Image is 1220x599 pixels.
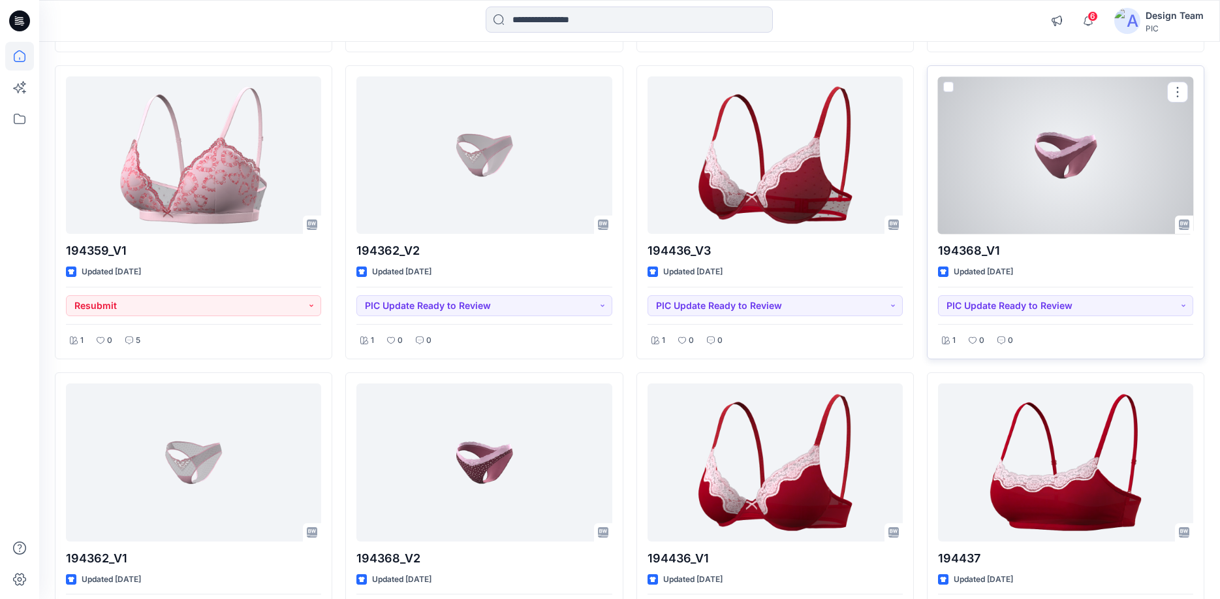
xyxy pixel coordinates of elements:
[80,334,84,348] p: 1
[398,334,403,348] p: 0
[66,242,321,260] p: 194359_V1
[356,242,612,260] p: 194362_V2
[356,383,612,541] a: 194368_V2
[107,334,112,348] p: 0
[426,334,431,348] p: 0
[66,549,321,568] p: 194362_V1
[938,549,1193,568] p: 194437
[372,265,431,279] p: Updated [DATE]
[356,549,612,568] p: 194368_V2
[717,334,723,348] p: 0
[136,334,140,348] p: 5
[648,242,903,260] p: 194436_V3
[356,76,612,234] a: 194362_V2
[1146,8,1204,24] div: Design Team
[979,334,984,348] p: 0
[662,334,665,348] p: 1
[66,76,321,234] a: 194359_V1
[1146,24,1204,33] div: PIC
[371,334,374,348] p: 1
[938,383,1193,541] a: 194437
[372,573,431,587] p: Updated [DATE]
[954,265,1013,279] p: Updated [DATE]
[689,334,694,348] p: 0
[82,265,141,279] p: Updated [DATE]
[648,76,903,234] a: 194436_V3
[648,549,903,568] p: 194436_V1
[954,573,1013,587] p: Updated [DATE]
[82,573,141,587] p: Updated [DATE]
[648,383,903,541] a: 194436_V1
[663,265,723,279] p: Updated [DATE]
[1114,8,1140,34] img: avatar
[1087,11,1098,22] span: 6
[938,242,1193,260] p: 194368_V1
[938,76,1193,234] a: 194368_V1
[663,573,723,587] p: Updated [DATE]
[1008,334,1013,348] p: 0
[66,383,321,541] a: 194362_V1
[952,334,956,348] p: 1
